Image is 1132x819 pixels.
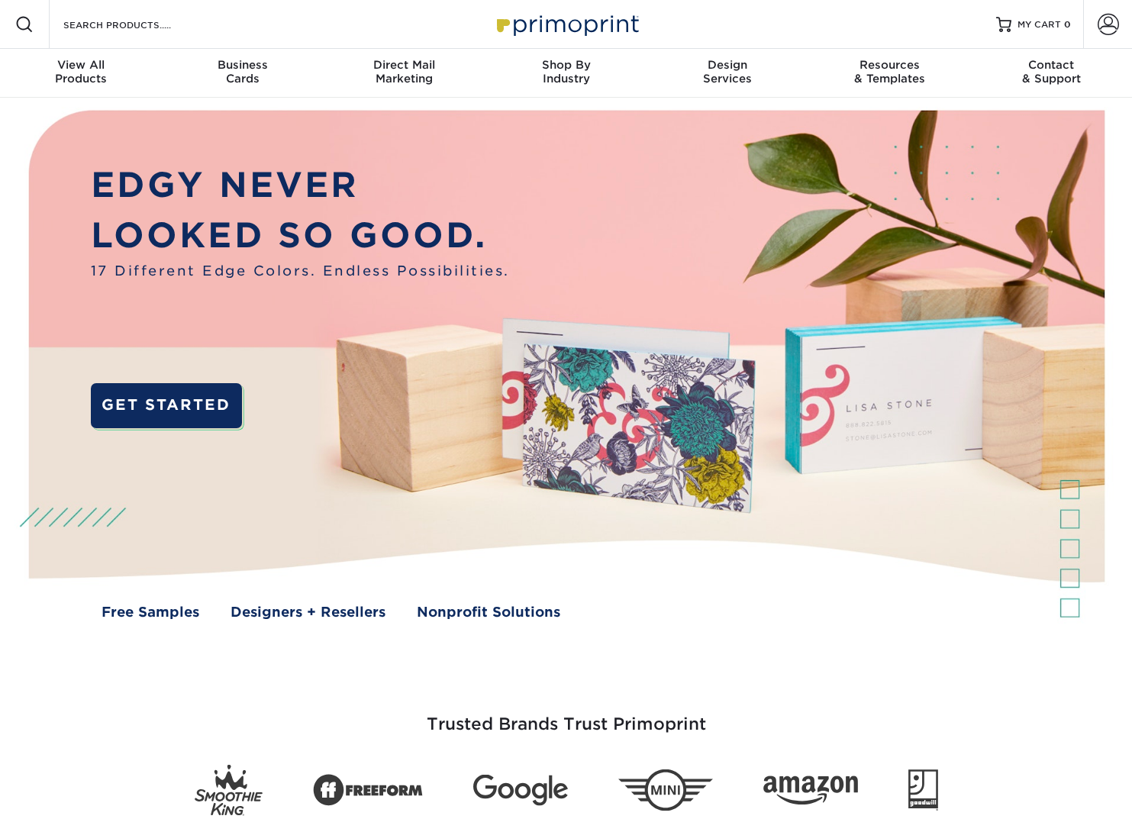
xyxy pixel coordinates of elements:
[120,678,1013,753] h3: Trusted Brands Trust Primoprint
[808,58,970,72] span: Resources
[324,58,485,85] div: Marketing
[91,383,242,428] a: GET STARTED
[162,58,324,85] div: Cards
[102,602,199,623] a: Free Samples
[970,58,1132,85] div: & Support
[618,769,713,811] img: Mini
[162,58,324,72] span: Business
[195,765,263,816] img: Smoothie King
[763,776,858,805] img: Amazon
[324,58,485,72] span: Direct Mail
[485,58,647,72] span: Shop By
[908,769,938,811] img: Goodwill
[647,58,808,85] div: Services
[324,49,485,98] a: Direct MailMarketing
[62,15,211,34] input: SEARCH PRODUCTS.....
[91,210,510,261] p: LOOKED SO GOOD.
[231,602,385,623] a: Designers + Resellers
[647,49,808,98] a: DesignServices
[970,49,1132,98] a: Contact& Support
[808,58,970,85] div: & Templates
[473,775,568,806] img: Google
[417,602,560,623] a: Nonprofit Solutions
[162,49,324,98] a: BusinessCards
[647,58,808,72] span: Design
[485,49,647,98] a: Shop ByIndustry
[91,160,510,211] p: EDGY NEVER
[490,8,643,40] img: Primoprint
[485,58,647,85] div: Industry
[970,58,1132,72] span: Contact
[91,261,510,282] span: 17 Different Edge Colors. Endless Possibilities.
[808,49,970,98] a: Resources& Templates
[1064,19,1071,30] span: 0
[1018,18,1061,31] span: MY CART
[313,766,423,814] img: Freeform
